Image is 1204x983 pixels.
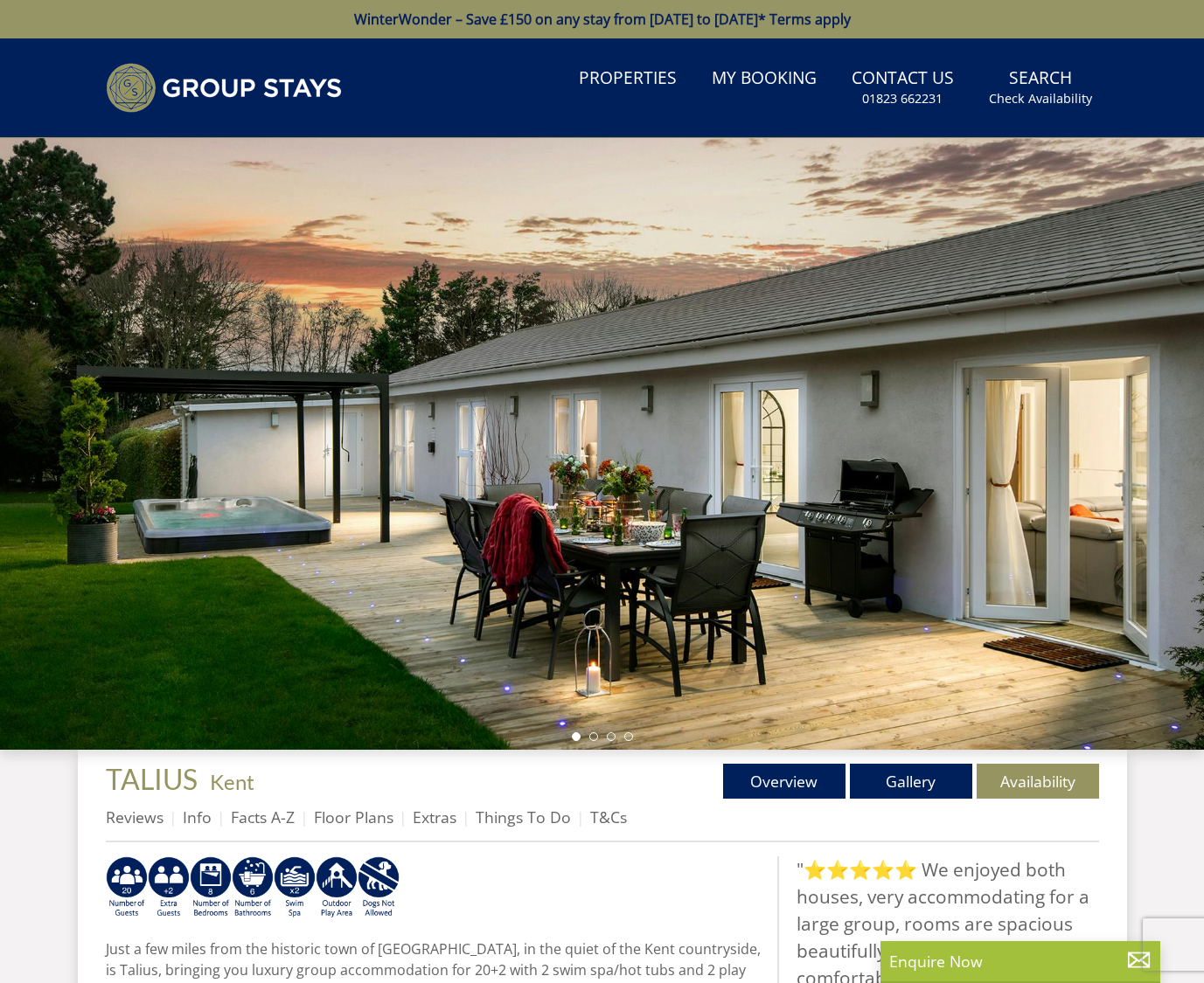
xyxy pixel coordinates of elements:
[590,806,627,827] a: T&Cs
[977,764,1099,799] a: Availability
[989,90,1092,107] small: Check Availability
[572,59,684,99] a: Properties
[190,856,232,919] img: AD_4nXcRBbPULIn5uWZPhUFshrj6leEKSE2a97oUGBLoisWkbBwS7QHxGnr94hncuSwnZJ5BKcuF1MwX1tUQP-cM7ptSOHbYD...
[889,950,1152,973] p: Enquire Now
[862,90,943,107] small: 01823 662231
[850,764,972,799] a: Gallery
[358,856,400,919] img: AD_4nXcOA-b_xATeUKCUe4qZmqHO3pzUWDfZno1bRbaJhEZZGKtyrKOH-jpsXEtAJPF0S1NXiDXUWNzkmCb9yYwCtVyH7FHze...
[845,59,961,116] a: Contact Us01823 662231
[314,806,393,827] a: Floor Plans
[210,769,254,794] a: Kent
[723,764,846,799] a: Overview
[413,806,456,827] a: Extras
[183,806,212,827] a: Info
[106,806,164,827] a: Reviews
[106,762,198,796] span: TALIUS
[316,856,358,919] img: AD_4nXc4YvC-BTizVyATotoyVEfuUcZbpLw7vMeaKQ-ISqmA1lQGkjHUPmRb677xclegFG05apDxr_8yMiww5rYjVhgbd5hJt...
[203,769,254,794] span: -
[705,59,824,99] a: My Booking
[274,856,316,919] img: AD_4nXcI2S45xASBCT8NuAScxkzBrb76qUx3UhjzbE6kMQ1bFklry0xg9ZgvJp3dpB7b2LCDaL5zC2ZO2ZUj_4S5xQTSKIkWh...
[106,63,342,113] img: Group Stays
[106,762,203,796] a: TALIUS
[231,806,295,827] a: Facts A-Z
[982,59,1099,116] a: SearchCheck Availability
[148,856,190,919] img: AD_4nXcszHP6uf5nEIQilZAA33SU5jgu-pZimQXvus351-bBn-aBBcqgRETjcw4GfmHcAr_6MkZFUQulOd2KMRB0PmdB0qqyF...
[106,856,148,919] img: AD_4nXe1hmHv4RwFZmJZoT7PU21_UdiT1KgGPh4q8mnJRrwVib1rpNG3PULgXhEdpKr8nEJZIBXjOu5x_-RPAN_1kgJuQCgcO...
[232,856,274,919] img: AD_4nXdHjFzOSYbS3SNhuDwTmGwkNP1XVLDg9z-fI6vVI6srQi_7u4bAlTA62XdWUW8GnZsC_bxe10tBYUsJY93NBuuoeCW6f...
[476,806,571,827] a: Things To Do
